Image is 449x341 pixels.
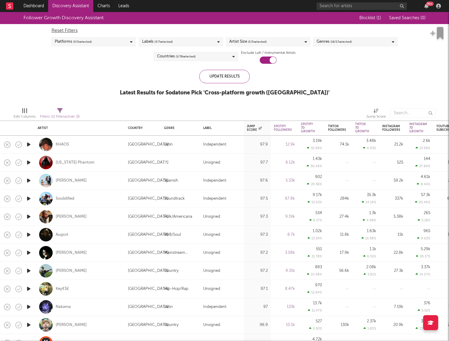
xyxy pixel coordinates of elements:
[382,321,403,329] div: 20.9k
[362,200,376,204] div: 14.19 %
[38,126,119,130] div: Artist
[203,321,220,329] div: Unsigned
[56,142,69,147] a: KHAOS
[387,16,426,20] button: Saved Searches (0)
[56,268,87,274] div: [PERSON_NAME]
[203,213,220,220] div: Unsigned
[247,159,268,166] div: 97.7
[418,218,430,222] div: 5.18 %
[309,327,322,330] div: 5.50 %
[23,14,104,22] div: Follower Growth Discovery Assistant
[274,267,295,275] div: 9.31k
[128,267,169,275] div: [GEOGRAPHIC_DATA]
[56,232,68,238] a: Augxst
[355,122,369,133] div: Tiktok 7D Growth
[317,38,352,45] div: Genres
[248,38,267,45] span: ( 5 / 5 selected)
[128,321,169,329] div: [GEOGRAPHIC_DATA]
[128,303,169,311] div: [GEOGRAPHIC_DATA]
[390,109,435,118] input: Search...
[241,49,296,57] label: Exclude Lofi / Instrumental Artists
[56,250,87,256] div: [PERSON_NAME]
[154,38,173,45] span: ( 3 / 7 selected)
[14,106,36,123] div: Edit Columns
[274,249,295,257] div: 3.08k
[51,27,398,34] div: Reset Filters
[247,285,268,293] div: 97.1
[164,177,178,184] div: Spanish
[382,195,403,202] div: 337k
[367,229,376,233] div: 1.63k
[56,178,87,183] div: [PERSON_NAME]
[247,303,268,311] div: 97
[421,175,430,179] div: 4.61k
[363,146,376,150] div: 4.93 %
[328,195,349,202] div: 284k
[421,193,430,197] div: 57.3k
[364,272,376,276] div: 3.81 %
[274,285,295,293] div: 8.47k
[128,126,155,130] div: Country
[40,113,80,121] div: Filters
[40,106,80,123] div: Filters(11 filters active)
[164,285,188,293] div: Hip-Hop/Rap
[328,213,349,220] div: 27.4k
[382,267,403,275] div: 27.3k
[56,304,71,310] a: Nakama
[203,285,220,293] div: Unsigned
[164,303,173,311] div: Latin
[51,115,75,118] span: ( 11 filters active)
[424,211,430,215] div: 265
[317,2,407,10] input: Search for artists
[424,4,429,8] button: 99+
[247,213,268,220] div: 97.3
[274,177,295,184] div: 5.33k
[164,126,194,130] div: Genre
[128,159,169,166] div: [GEOGRAPHIC_DATA]
[203,159,220,166] div: Unsigned
[120,89,330,97] div: Latest Results for Sodatone Pick ' Cross-platform growth ([GEOGRAPHIC_DATA]) '
[426,2,434,6] div: 99 +
[328,141,349,148] div: 74.1k
[307,146,322,150] div: 32.99 %
[423,229,430,233] div: 965
[424,301,430,305] div: 376
[274,159,295,166] div: 6.12k
[308,254,322,258] div: 21.78 %
[301,122,315,133] div: Spotify 7D Growth
[382,213,403,220] div: 5.38k
[128,231,169,238] div: [GEOGRAPHIC_DATA]
[247,124,262,132] div: Jump Score
[128,213,169,220] div: [GEOGRAPHIC_DATA]
[56,322,87,328] div: [PERSON_NAME]
[203,249,220,257] div: Unsigned
[128,195,169,202] div: [GEOGRAPHIC_DATA]
[247,231,268,238] div: 97.3
[382,249,403,257] div: 22.8k
[247,177,268,184] div: 97.6
[423,139,430,143] div: 2.6k
[203,177,226,184] div: Independent
[128,285,169,293] div: [GEOGRAPHIC_DATA]
[316,319,322,323] div: 527
[128,249,169,257] div: [GEOGRAPHIC_DATA]
[417,236,430,240] div: 9.63 %
[366,265,376,269] div: 2.08k
[382,124,400,132] div: Instagram Followers
[56,160,94,165] a: [US_STATE] Phantom
[203,141,226,148] div: Independent
[203,195,226,202] div: Independent
[56,196,74,201] a: Soulidified
[128,177,169,184] div: [GEOGRAPHIC_DATA]
[328,267,349,275] div: 56.6k
[313,229,322,233] div: 1.02k
[382,177,403,184] div: 59.2k
[247,267,268,275] div: 97.2
[364,327,376,330] div: 1.85 %
[56,214,87,220] div: [PERSON_NAME]
[247,321,268,329] div: 96.9
[328,321,349,329] div: 130k
[176,53,196,60] span: ( 1 / 78 selected)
